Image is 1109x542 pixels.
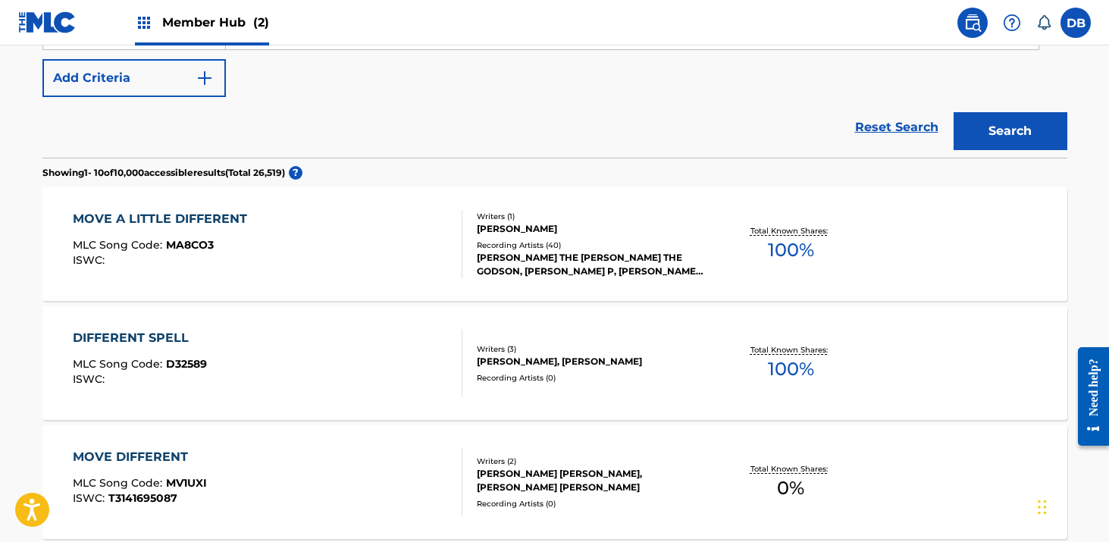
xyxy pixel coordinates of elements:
span: MA8CO3 [166,238,214,252]
span: T3141695087 [108,491,177,505]
iframe: Resource Center [1067,336,1109,458]
img: 9d2ae6d4665cec9f34b9.svg [196,69,214,87]
p: Total Known Shares: [750,225,832,237]
span: ISWC : [73,253,108,267]
p: Showing 1 - 10 of 10,000 accessible results (Total 26,519 ) [42,166,285,180]
div: Recording Artists ( 0 ) [477,498,706,509]
div: [PERSON_NAME], [PERSON_NAME] [477,355,706,368]
span: MV1UXI [166,476,207,490]
span: 0 % [777,475,804,502]
div: Recording Artists ( 0 ) [477,372,706,384]
span: 100 % [768,356,814,383]
span: D32589 [166,357,207,371]
span: MLC Song Code : [73,238,166,252]
span: ISWC : [73,372,108,386]
span: MLC Song Code : [73,476,166,490]
div: Writers ( 1 ) [477,211,706,222]
div: DIFFERENT SPELL [73,329,207,347]
a: Public Search [957,8,988,38]
span: Member Hub [162,14,269,31]
img: MLC Logo [18,11,77,33]
button: Add Criteria [42,59,226,97]
span: (2) [253,15,269,30]
a: MOVE A LITTLE DIFFERENTMLC Song Code:MA8CO3ISWC:Writers (1)[PERSON_NAME]Recording Artists (40)[PE... [42,187,1067,301]
div: User Menu [1060,8,1091,38]
a: MOVE DIFFERENTMLC Song Code:MV1UXIISWC:T3141695087Writers (2)[PERSON_NAME] [PERSON_NAME], [PERSON... [42,425,1067,539]
div: [PERSON_NAME] THE [PERSON_NAME] THE GODSON, [PERSON_NAME] P, [PERSON_NAME] THE [PERSON_NAME] THE ... [477,251,706,278]
p: Total Known Shares: [750,463,832,475]
span: MLC Song Code : [73,357,166,371]
div: MOVE DIFFERENT [73,448,207,466]
div: Help [997,8,1027,38]
img: Top Rightsholders [135,14,153,32]
div: Drag [1038,484,1047,530]
div: Writers ( 3 ) [477,343,706,355]
img: search [963,14,982,32]
div: [PERSON_NAME] [477,222,706,236]
a: DIFFERENT SPELLMLC Song Code:D32589ISWC:Writers (3)[PERSON_NAME], [PERSON_NAME]Recording Artists ... [42,306,1067,420]
span: ? [289,166,302,180]
div: Writers ( 2 ) [477,456,706,467]
div: [PERSON_NAME] [PERSON_NAME], [PERSON_NAME] [PERSON_NAME] [477,467,706,494]
div: Recording Artists ( 40 ) [477,240,706,251]
p: Total Known Shares: [750,344,832,356]
a: Reset Search [847,111,946,144]
div: MOVE A LITTLE DIFFERENT [73,210,255,228]
span: ISWC : [73,491,108,505]
img: help [1003,14,1021,32]
div: Notifications [1036,15,1051,30]
span: 100 % [768,237,814,264]
iframe: Chat Widget [1033,469,1109,542]
button: Search [954,112,1067,150]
